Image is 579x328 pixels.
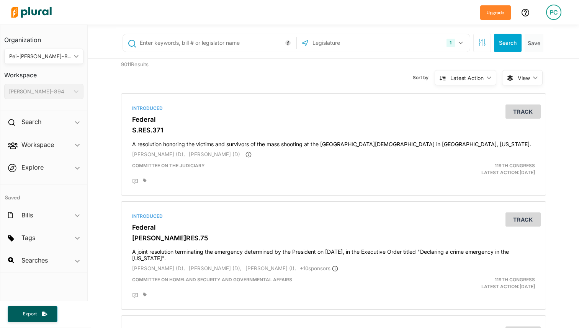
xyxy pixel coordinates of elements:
div: Pei-[PERSON_NAME]-894 [9,52,71,60]
h2: Tags [21,233,35,242]
div: 9011 Results [115,59,224,88]
h4: A resolution honoring the victims and survivors of the mass shooting at the [GEOGRAPHIC_DATA][DEM... [132,137,535,148]
span: [PERSON_NAME] (D), [189,265,242,271]
input: Enter keywords, bill # or legislator name [139,36,294,50]
span: View [518,74,530,82]
div: Tooltip anchor [285,39,291,46]
span: + 10 sponsor s [300,265,338,271]
div: Latest Action [450,74,484,82]
span: Committee on Homeland Security and Governmental Affairs [132,277,292,282]
h2: Explore [21,163,44,171]
span: [PERSON_NAME] (D), [132,265,185,271]
div: Latest Action: [DATE] [402,276,541,290]
span: Search Filters [478,39,486,45]
button: Save [525,34,543,52]
div: Add Position Statement [132,292,138,299]
h2: Bills [21,211,33,219]
button: Upgrade [480,5,511,20]
h3: Federal [132,116,535,123]
h3: Organization [4,29,83,46]
h2: Searches [21,256,48,264]
h4: A joint resolution terminating the emergency determined by the President on [DATE], in the Execut... [132,245,535,262]
button: Track [505,104,541,119]
iframe: Intercom live chat [553,302,571,320]
div: Add tags [143,178,147,183]
span: Sort by [413,74,435,81]
h3: Federal [132,224,535,231]
a: Upgrade [480,8,511,16]
span: Export [18,311,42,317]
button: Search [494,34,522,52]
span: 119th Congress [495,277,535,282]
span: Committee on the Judiciary [132,163,205,168]
button: Export [8,306,57,322]
span: [PERSON_NAME] (D), [132,151,185,157]
div: Introduced [132,105,535,112]
div: Add Position Statement [132,178,138,184]
div: Add tags [143,292,147,297]
h3: S.RES.371 [132,126,535,134]
button: 1 [443,36,468,50]
div: [PERSON_NAME]-894 [9,88,71,96]
h3: [PERSON_NAME]RES.75 [132,234,535,242]
div: Introduced [132,213,535,220]
input: Legislature [312,36,394,50]
h3: Workspace [4,64,83,81]
div: Latest Action: [DATE] [402,162,541,176]
span: [PERSON_NAME] (I), [245,265,296,271]
div: 1 [447,39,455,47]
h2: Workspace [21,140,54,149]
h2: Search [21,117,41,126]
h4: Saved [0,184,87,203]
span: 119th Congress [495,163,535,168]
a: PC [540,2,568,23]
button: Track [505,212,541,227]
span: [PERSON_NAME] (D) [189,151,240,157]
div: PC [546,5,561,20]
